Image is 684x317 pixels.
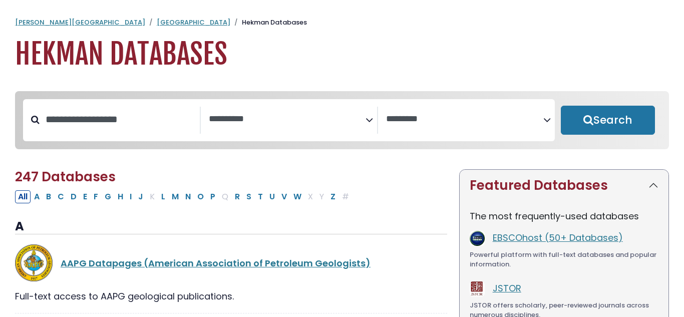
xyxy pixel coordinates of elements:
button: All [15,190,31,203]
a: EBSCOhost (50+ Databases) [493,231,623,244]
button: Filter Results J [135,190,146,203]
textarea: Search [386,114,543,125]
button: Featured Databases [460,170,668,201]
button: Filter Results N [182,190,194,203]
button: Submit for Search Results [561,106,655,135]
button: Filter Results H [115,190,126,203]
div: Alpha-list to filter by first letter of database name [15,190,353,202]
div: Full-text access to AAPG geological publications. [15,289,447,303]
button: Filter Results Z [327,190,338,203]
button: Filter Results E [80,190,90,203]
button: Filter Results L [158,190,168,203]
button: Filter Results S [243,190,254,203]
button: Filter Results V [278,190,290,203]
button: Filter Results A [31,190,43,203]
button: Filter Results W [290,190,304,203]
button: Filter Results M [169,190,182,203]
a: [PERSON_NAME][GEOGRAPHIC_DATA] [15,18,145,27]
button: Filter Results I [127,190,135,203]
a: JSTOR [493,282,521,294]
button: Filter Results F [91,190,101,203]
button: Filter Results T [255,190,266,203]
h1: Hekman Databases [15,38,669,71]
input: Search database by title or keyword [40,111,200,128]
button: Filter Results U [266,190,278,203]
p: The most frequently-used databases [470,209,658,223]
a: [GEOGRAPHIC_DATA] [157,18,230,27]
nav: Search filters [15,91,669,149]
nav: breadcrumb [15,18,669,28]
button: Filter Results B [43,190,54,203]
h3: A [15,219,447,234]
button: Filter Results O [194,190,207,203]
button: Filter Results R [232,190,243,203]
li: Hekman Databases [230,18,307,28]
button: Filter Results D [68,190,80,203]
div: Powerful platform with full-text databases and popular information. [470,250,658,269]
textarea: Search [209,114,366,125]
span: 247 Databases [15,168,116,186]
a: AAPG Datapages (American Association of Petroleum Geologists) [61,257,371,269]
button: Filter Results G [102,190,114,203]
button: Filter Results P [207,190,218,203]
button: Filter Results C [55,190,67,203]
